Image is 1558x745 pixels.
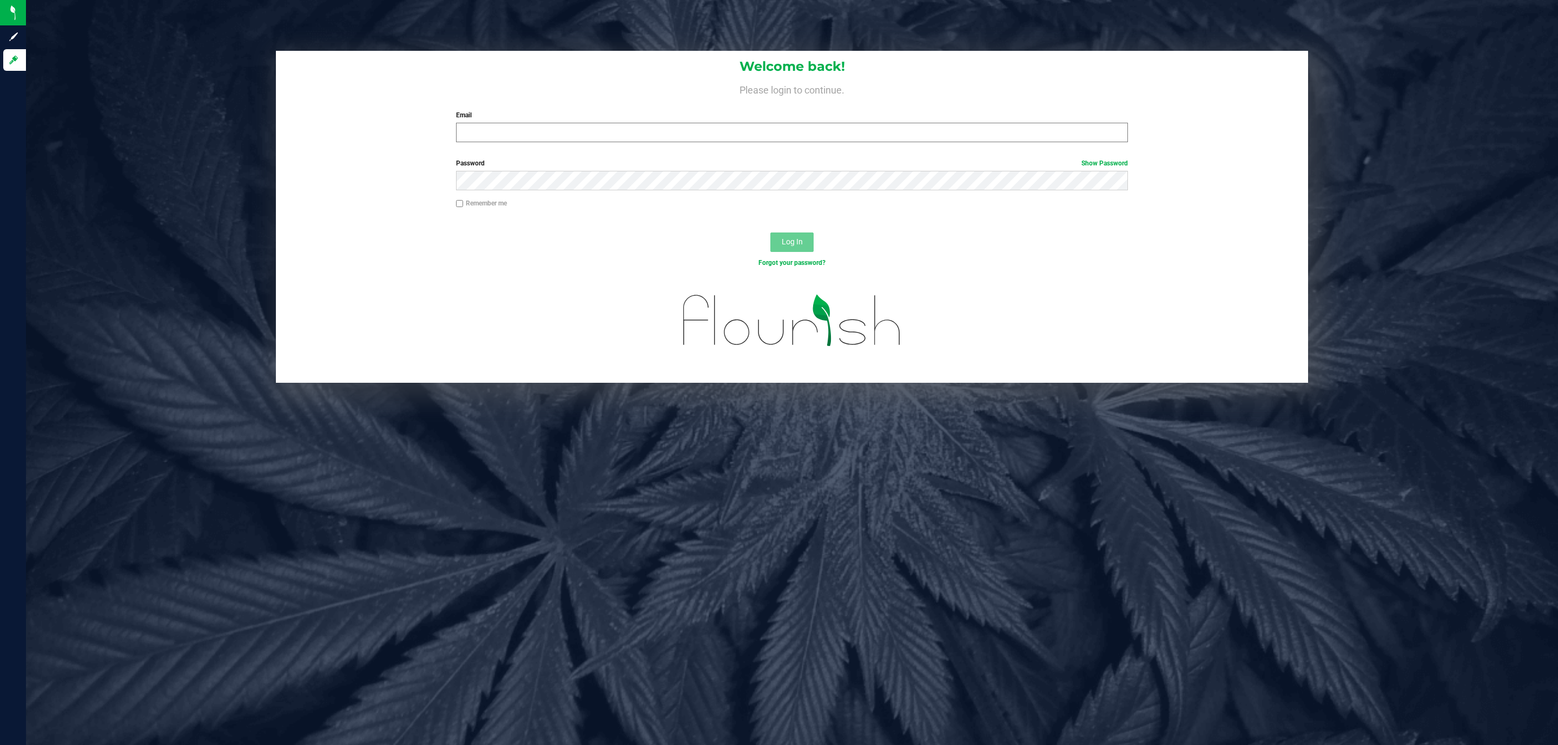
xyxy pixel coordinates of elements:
[276,59,1308,74] h1: Welcome back!
[456,198,507,208] label: Remember me
[758,259,826,267] a: Forgot your password?
[770,232,814,252] button: Log In
[1081,159,1128,167] a: Show Password
[8,31,19,42] inline-svg: Sign up
[456,200,464,208] input: Remember me
[276,82,1308,95] h4: Please login to continue.
[456,110,1128,120] label: Email
[456,159,485,167] span: Password
[782,237,803,246] span: Log In
[8,55,19,65] inline-svg: Log in
[663,279,921,362] img: flourish_logo.svg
